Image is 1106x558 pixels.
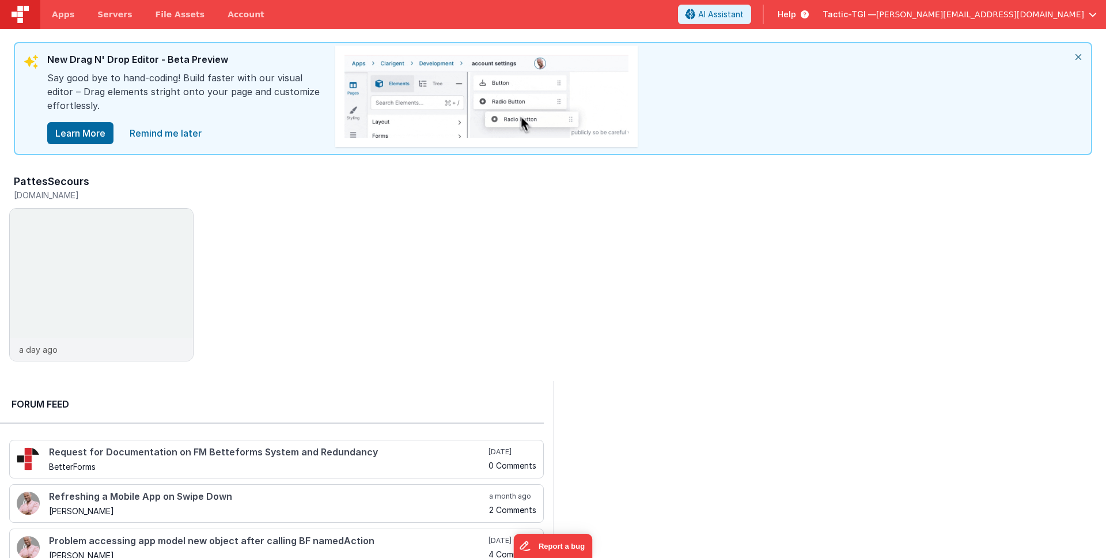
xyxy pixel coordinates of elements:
[778,9,796,20] span: Help
[823,9,876,20] span: Tactic-TGI —
[488,461,536,470] h5: 0 Comments
[49,447,486,458] h4: Request for Documentation on FM Betteforms System and Redundancy
[156,9,205,20] span: File Assets
[52,9,74,20] span: Apps
[14,176,89,187] h3: PattesSecours
[823,9,1097,20] button: Tactic-TGI — [PERSON_NAME][EMAIL_ADDRESS][DOMAIN_NAME]
[47,52,324,71] div: New Drag N' Drop Editor - Beta Preview
[12,397,532,411] h2: Forum Feed
[49,507,487,515] h5: [PERSON_NAME]
[49,536,486,546] h4: Problem accessing app model new object after calling BF namedAction
[49,462,486,471] h5: BetterForms
[876,9,1084,20] span: [PERSON_NAME][EMAIL_ADDRESS][DOMAIN_NAME]
[47,122,113,144] button: Learn More
[488,447,536,457] h5: [DATE]
[47,71,324,122] div: Say good bye to hand-coding! Build faster with our visual editor – Drag elements stright onto you...
[678,5,751,24] button: AI Assistant
[123,122,209,145] a: close
[49,492,487,502] h4: Refreshing a Mobile App on Swipe Down
[489,492,536,501] h5: a month ago
[17,447,40,470] img: 295_2.png
[9,484,544,523] a: Refreshing a Mobile App on Swipe Down [PERSON_NAME] a month ago 2 Comments
[14,191,194,199] h5: [DOMAIN_NAME]
[514,534,593,558] iframe: Marker.io feedback button
[488,536,536,545] h5: [DATE]
[1066,43,1091,71] i: close
[489,506,536,514] h5: 2 Comments
[9,440,544,478] a: Request for Documentation on FM Betteforms System and Redundancy BetterForms [DATE] 0 Comments
[17,492,40,515] img: 411_2.png
[97,9,132,20] span: Servers
[698,9,744,20] span: AI Assistant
